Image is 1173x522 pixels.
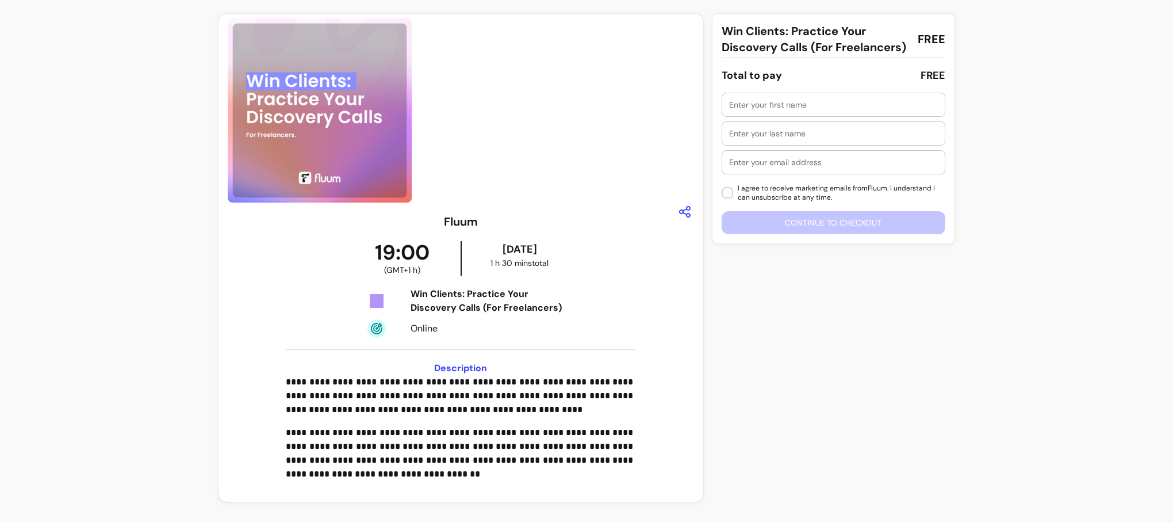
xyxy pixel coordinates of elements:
[729,128,938,139] input: Enter your last name
[464,257,575,269] div: 1 h 30 mins total
[444,214,478,230] h3: Fluum
[722,67,782,83] div: Total to pay
[411,322,574,336] div: Online
[729,99,938,111] input: Enter your first name
[367,292,386,310] img: Tickets Icon
[918,31,945,47] span: FREE
[464,241,575,257] div: [DATE]
[722,23,908,55] span: Win Clients: Practice Your Discovery Calls (For Freelancers)
[729,157,938,168] input: Enter your email address
[921,67,945,83] div: FREE
[384,264,420,276] span: ( GMT+1 h )
[411,287,574,315] div: Win Clients: Practice Your Discovery Calls (For Freelancers)
[228,18,412,203] img: https://d3pz9znudhj10h.cloudfront.net/6b4800c8-782e-40fe-bcb3-134e214750a1
[286,361,635,375] h3: Description
[344,241,461,276] div: 19:00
